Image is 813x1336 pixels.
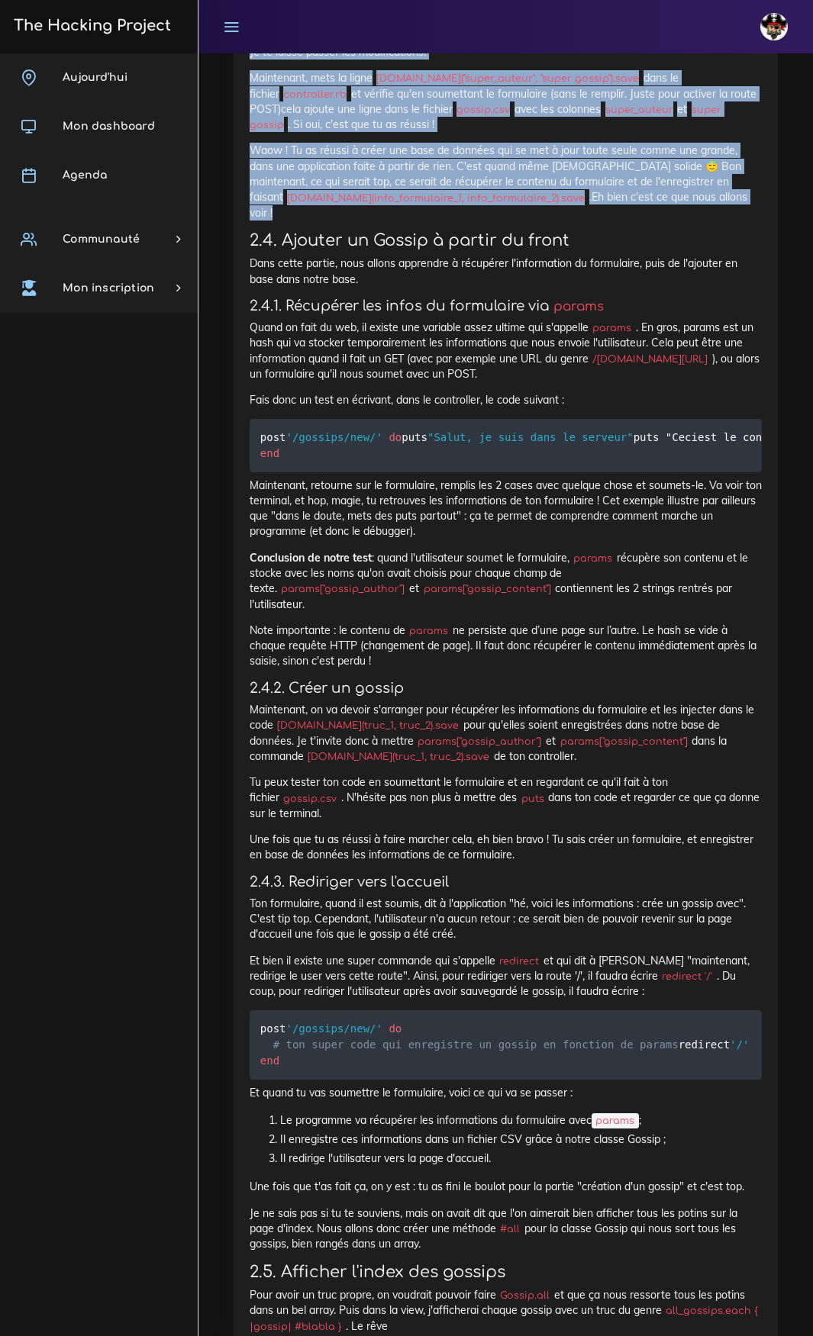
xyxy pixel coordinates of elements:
code: gossip.csv [279,791,341,806]
span: end [260,447,279,459]
a: avatar [753,5,799,49]
span: '/' [730,1038,749,1051]
p: Pour avoir un truc propre, on voudrait pouvoir faire et que ça nous ressorte tous les potins dans... [250,1287,762,1334]
span: Ceci [672,431,698,443]
code: [DOMAIN_NAME]("super_auteur", "super gossip").save [373,71,644,86]
span: Aujourd'hui [63,72,127,83]
p: Ton formulaire, quand il est soumis, dit à l'application "hé, voici les informations : crée un go... [250,896,762,942]
p: Une fois que tu as réussi à faire marcher cela, eh bien bravo ! Tu sais créer un formulaire, et e... [250,832,762,863]
p: Waow ! Tu as réussi à créer une base de données qui se met à jour toute seule comme une grande, d... [250,143,762,220]
p: Maintenant, mets la ligne dans le fichier et vérifie qu'en soumettant le formulaire (sans le remp... [250,70,762,132]
span: do [389,1022,402,1035]
code: redirect [495,954,544,969]
p: Dans cette partie, nous allons apprendre à récupérer l'information du formulaire, puis de l'ajout... [250,256,762,287]
h4: 2.4.2. Créer un gossip [250,680,762,697]
span: Mon dashboard [63,121,155,132]
li: Il redirige l'utilisateur vers la page d'accueil. [280,1149,762,1168]
code: redirect '/' [658,969,717,984]
span: '/gossips/new/' [286,431,382,443]
strong: Conclusion de notre test [250,551,372,565]
h4: 2.4.3. Rediriger vers l'accueil [250,874,762,890]
span: Agenda [63,169,107,181]
span: Communauté [63,233,140,245]
p: Quand on fait du web, il existe une variable assez ultime qui s'appelle . En gros, params est un ... [250,320,762,381]
span: "Salut, je suis dans le serveur" [427,431,634,443]
code: /[DOMAIN_NAME][URL] [589,352,712,367]
code: params["gossip_content"] [556,734,692,749]
span: # ton super code qui enregistre un gossip en fonction de params [273,1038,679,1051]
img: avatar [760,13,788,40]
p: Maintenant, retourne sur le formulaire, remplis les 2 cases avec quelque chose et soumets-le. Va ... [250,478,762,539]
code: [DOMAIN_NAME](info_formulaire_1, info_formulaire_2).save [283,191,589,206]
code: [DOMAIN_NAME](truc_1, truc_2).save [304,749,494,765]
code: all_gossips.each { |gossip| #blabla } [250,1303,759,1334]
code: params [569,551,617,566]
code: params["gossip_author"] [414,734,546,749]
p: Fais donc un test en écrivant, dans le controller, le code suivant : [250,392,762,407]
li: Le programme va récupérer les informations du formulaire avec ; [280,1111,762,1130]
p: Et quand tu vas soumettre le formulaire, voici ce qui va se passer : [250,1085,762,1100]
code: params["gossip_author"] [277,581,409,597]
code: super_auteur [601,102,677,118]
code: params [405,623,453,639]
p: Tu peux tester ton code en soumettant le formulaire et en regardant ce qu'il fait à ton fichier .... [250,774,762,821]
span: do [389,431,402,443]
p: Je ne sais pas si tu te souviens, mais on avait dit que l'on aimerait bien afficher tous les poti... [250,1206,762,1252]
p: Et bien il existe une super commande qui s'appelle et qui dit à [PERSON_NAME] "maintenant, rediri... [250,953,762,1000]
li: Il enregistre ces informations dans un fichier CSV grâce à notre classe Gossip ; [280,1130,762,1149]
code: super gossip [250,102,721,133]
code: post redirect [260,1020,750,1069]
code: Gossip.all [496,1288,554,1303]
h4: 2.4.1. Récupérer les infos du formulaire via [250,298,762,314]
h3: The Hacking Project [9,18,171,34]
p: : quand l'utilisateur soumet le formulaire, récupère son contenu et le stocke avec les noms qu'on... [250,550,762,612]
code: #all [496,1222,524,1237]
code: params["gossip_content"] [419,581,555,597]
p: Maintenant, on va devoir s'arranger pour récupérer les informations du formulaire et les injecter... [250,702,762,764]
span: '/gossips/new/' [286,1022,382,1035]
h3: 2.4. Ajouter un Gossip à partir du front [250,231,762,250]
code: params [550,297,608,316]
p: Note importante : le contenu de ne persiste que d’une page sur l’autre. Le hash se vide à chaque ... [250,623,762,669]
p: Une fois que t'as fait ça, on y est : tu as fini le boulot pour la partie "création d'un gossip" ... [250,1179,762,1194]
span: end [260,1054,279,1067]
code: [DOMAIN_NAME](truc_1, truc_2).save [273,718,463,733]
code: gossip.csv [453,102,515,118]
code: params [592,1113,639,1128]
code: params [589,320,636,336]
h3: 2.5. Afficher l'index des gossips [250,1263,762,1282]
span: Mon inscription [63,282,154,294]
code: puts [517,791,548,806]
code: controller.rb [279,87,351,102]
